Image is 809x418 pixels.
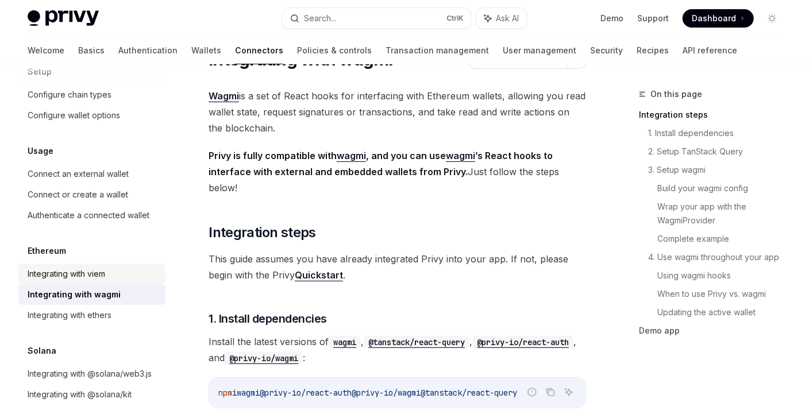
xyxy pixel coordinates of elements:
[650,87,702,101] span: On this page
[28,144,53,158] h5: Usage
[28,244,66,258] h5: Ethereum
[225,352,303,363] a: @privy-io/wagmi
[637,13,669,24] a: Support
[561,385,576,400] button: Ask AI
[28,288,121,301] div: Integrating with wagmi
[209,90,239,102] a: Wagmi
[235,37,283,64] a: Connectors
[28,37,64,64] a: Welcome
[18,105,165,126] a: Configure wallet options
[763,9,781,28] button: Toggle dark mode
[337,150,366,162] a: wagmi
[282,8,471,29] button: Search...CtrlK
[18,84,165,105] a: Configure chain types
[218,388,232,398] span: npm
[18,284,165,305] a: Integrating with wagmi
[18,264,165,284] a: Integrating with viem
[364,336,469,347] a: @tanstack/react-query
[472,336,573,349] code: @privy-io/react-auth
[639,106,791,124] a: Integration steps
[648,161,791,179] a: 3. Setup wagmi
[28,10,99,26] img: light logo
[237,388,260,398] span: wagmi
[329,336,361,349] code: wagmi
[683,9,754,28] a: Dashboard
[260,388,352,398] span: @privy-io/react-auth
[28,188,128,202] div: Connect or create a wallet
[386,37,489,64] a: Transaction management
[648,142,791,161] a: 2. Setup TanStack Query
[657,303,791,322] a: Updating the active wallet
[209,150,553,177] strong: Privy is fully compatible with , and you can use ’s React hooks to interface with external and em...
[209,88,586,136] span: is a set of React hooks for interfacing with Ethereum wallets, allowing you read wallet state, re...
[503,37,576,64] a: User management
[683,37,737,64] a: API reference
[18,164,165,184] a: Connect an external wallet
[18,305,165,326] a: Integrating with ethers
[657,266,791,285] a: Using wagmi hooks
[295,269,343,281] a: Quickstart
[18,205,165,226] a: Authenticate a connected wallet
[209,311,327,327] span: 1. Install dependencies
[225,352,303,365] code: @privy-io/wagmi
[191,37,221,64] a: Wallets
[28,267,105,281] div: Integrating with viem
[78,37,105,64] a: Basics
[421,388,517,398] span: @tanstack/react-query
[590,37,623,64] a: Security
[352,388,421,398] span: @privy-io/wagmi
[209,223,316,242] span: Integration steps
[28,88,111,102] div: Configure chain types
[657,285,791,303] a: When to use Privy vs. wagmi
[209,148,586,196] span: Just follow the steps below!
[657,198,791,230] a: Wrap your app with the WagmiProvider
[118,37,178,64] a: Authentication
[18,363,165,384] a: Integrating with @solana/web3.js
[496,13,519,24] span: Ask AI
[232,388,237,398] span: i
[657,230,791,248] a: Complete example
[543,385,558,400] button: Copy the contents from the code block
[600,13,623,24] a: Demo
[657,179,791,198] a: Build your wagmi config
[28,344,56,358] h5: Solana
[18,184,165,205] a: Connect or create a wallet
[446,150,475,162] a: wagmi
[476,8,527,29] button: Ask AI
[304,11,336,25] div: Search...
[28,388,132,401] div: Integrating with @solana/kit
[28,109,120,122] div: Configure wallet options
[297,37,372,64] a: Policies & controls
[28,208,149,222] div: Authenticate a connected wallet
[28,167,129,181] div: Connect an external wallet
[692,13,736,24] span: Dashboard
[28,308,111,322] div: Integrating with ethers
[637,37,669,64] a: Recipes
[364,336,469,349] code: @tanstack/react-query
[18,384,165,405] a: Integrating with @solana/kit
[209,251,586,283] span: This guide assumes you have already integrated Privy into your app. If not, please begin with the...
[28,367,152,381] div: Integrating with @solana/web3.js
[472,336,573,347] a: @privy-io/react-auth
[648,248,791,266] a: 4. Use wagmi throughout your app
[209,334,586,366] span: Install the latest versions of , , , and :
[525,385,540,400] button: Report incorrect code
[329,336,361,347] a: wagmi
[648,124,791,142] a: 1. Install dependencies
[639,322,791,340] a: Demo app
[446,14,464,23] span: Ctrl K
